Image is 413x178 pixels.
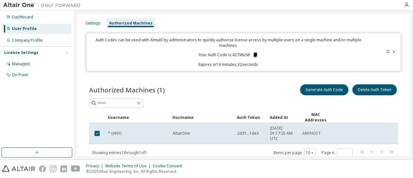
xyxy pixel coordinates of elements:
div: On Prem [12,72,28,78]
button: 10 [306,150,314,155]
div: User Profile [12,26,37,31]
img: linkedin.svg [60,165,67,172]
p: Auth Codes can be used with Almutil by administrators to quickly authorize license access by mult... [90,37,366,48]
span: * (ANY) [108,131,121,136]
p: Expires in 14 minutes, 32 seconds [90,62,366,67]
button: Delete Auth Token [352,84,397,95]
div: MAC Addresses [302,112,329,123]
p: Your Auth Code is: 42796LNF [198,52,258,58]
img: instagram.svg [50,165,56,172]
div: Hostname [172,112,232,122]
span: Page n. [322,149,353,157]
div: Added At [270,112,297,122]
div: Settings [86,21,101,26]
img: youtube.svg [71,165,80,172]
img: Altair One [3,2,84,8]
div: License Settings [4,50,38,55]
div: Authorized Machines [109,21,153,26]
span: 2d31...1de3 [237,131,259,136]
div: Dashboard [12,15,33,20]
span: Showing entries 1 through 1 of 1 [92,150,147,155]
div: Cookie Consent [153,163,186,169]
span: Items per page [273,149,316,157]
span: Authorized Machines (1) [89,85,165,94]
div: Auth Token [237,112,265,122]
button: Generate Auth Code [300,84,348,95]
img: altair_logo.svg [2,165,35,172]
img: facebook.svg [39,165,46,172]
span: [DATE] 01:17:25 AM UTC [270,126,297,141]
p: © 2025 Altair Engineering, Inc. All Rights Reserved. [86,169,186,174]
div: Managed [12,61,30,67]
div: Username [108,112,167,122]
span: ANYHOST [302,131,321,136]
div: Company Profile [12,38,43,43]
span: AltairOne [173,131,190,136]
div: Website Terms of Use [105,163,153,169]
div: Privacy [86,163,105,169]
